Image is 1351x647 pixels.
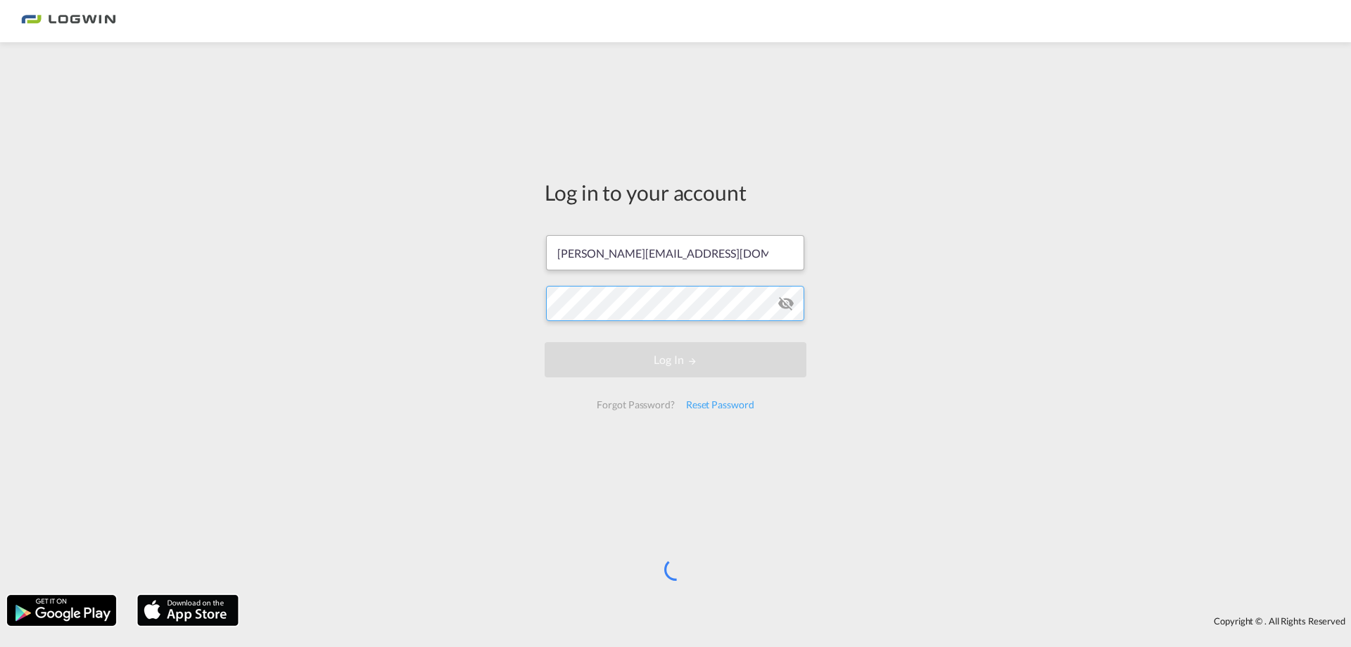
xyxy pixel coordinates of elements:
[546,235,804,270] input: Enter email/phone number
[591,392,680,417] div: Forgot Password?
[21,6,116,37] img: bc73a0e0d8c111efacd525e4c8ad7d32.png
[545,342,806,377] button: LOGIN
[545,177,806,207] div: Log in to your account
[246,609,1351,633] div: Copyright © . All Rights Reserved
[778,295,794,312] md-icon: icon-eye-off
[136,593,240,627] img: apple.png
[680,392,760,417] div: Reset Password
[6,593,118,627] img: google.png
